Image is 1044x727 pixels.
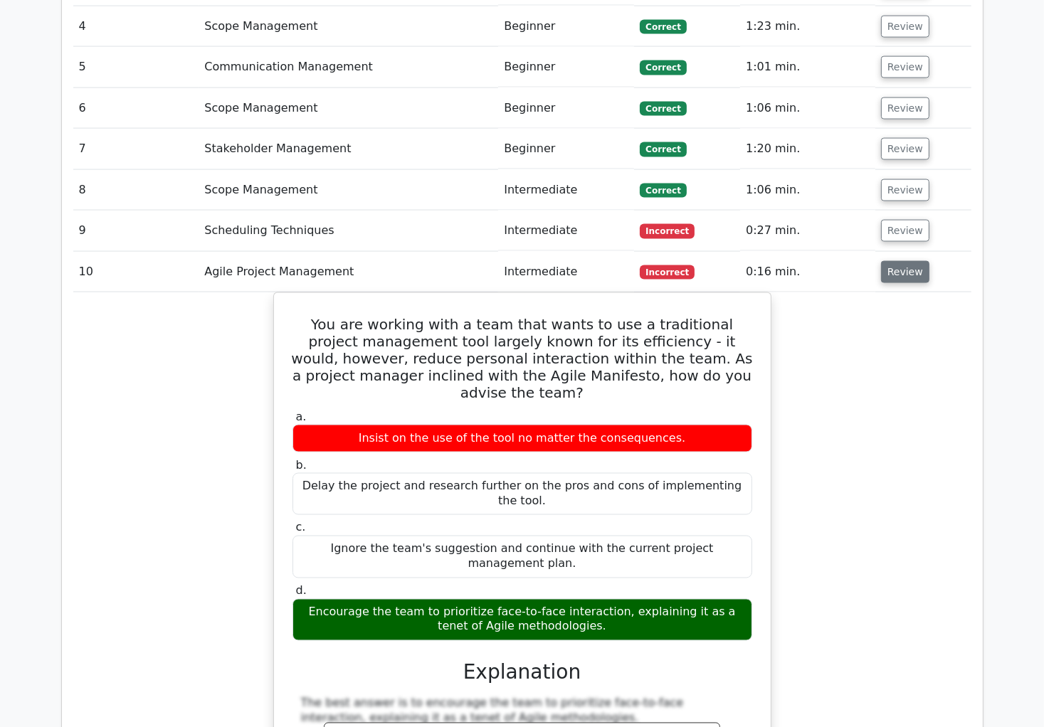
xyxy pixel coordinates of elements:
span: a. [296,410,307,423]
span: Incorrect [640,224,695,238]
td: 1:06 min. [740,88,875,129]
td: 9 [73,211,199,251]
div: Insist on the use of the tool no matter the consequences. [292,425,752,452]
td: Stakeholder Management [199,129,498,169]
td: 1:01 min. [740,47,875,87]
button: Review [881,16,929,38]
span: c. [296,521,306,534]
span: b. [296,458,307,472]
td: 0:27 min. [740,211,875,251]
td: Beginner [498,47,634,87]
td: Beginner [498,88,634,129]
h3: Explanation [301,661,744,685]
td: Scope Management [199,6,498,47]
td: 7 [73,129,199,169]
span: Correct [640,102,686,116]
td: 1:06 min. [740,170,875,211]
button: Review [881,138,929,160]
td: Beginner [498,129,634,169]
td: Intermediate [498,170,634,211]
td: 5 [73,47,199,87]
td: Communication Management [199,47,498,87]
td: 4 [73,6,199,47]
td: 6 [73,88,199,129]
div: Delay the project and research further on the pros and cons of implementing the tool. [292,473,752,516]
span: Correct [640,60,686,75]
td: Scope Management [199,170,498,211]
td: 1:20 min. [740,129,875,169]
td: Scheduling Techniques [199,211,498,251]
div: Ignore the team's suggestion and continue with the current project management plan. [292,536,752,578]
td: Agile Project Management [199,252,498,292]
span: Correct [640,142,686,156]
td: 10 [73,252,199,292]
button: Review [881,56,929,78]
td: Beginner [498,6,634,47]
span: Correct [640,20,686,34]
td: Intermediate [498,252,634,292]
span: Incorrect [640,265,695,280]
button: Review [881,97,929,120]
td: Scope Management [199,88,498,129]
span: d. [296,584,307,598]
button: Review [881,179,929,201]
td: 0:16 min. [740,252,875,292]
button: Review [881,261,929,283]
td: 1:23 min. [740,6,875,47]
div: Encourage the team to prioritize face-to-face interaction, explaining it as a tenet of Agile meth... [292,599,752,642]
h5: You are working with a team that wants to use a traditional project management tool largely known... [291,316,754,401]
td: 8 [73,170,199,211]
td: Intermediate [498,211,634,251]
button: Review [881,220,929,242]
span: Correct [640,184,686,198]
